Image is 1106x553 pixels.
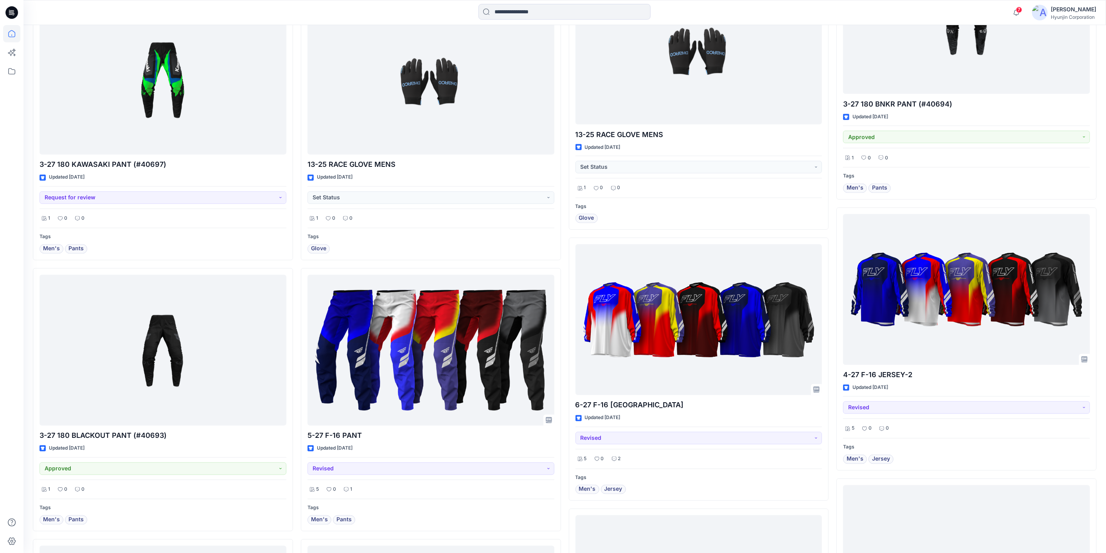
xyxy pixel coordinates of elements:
p: 0 [869,425,872,433]
p: 4-27 F-16 JERSEY-2 [843,370,1090,381]
p: 0 [332,215,335,223]
span: Glove [579,214,594,223]
a: 13-25 RACE GLOVE MENS [308,4,554,155]
p: 5 [316,486,319,494]
p: 0 [886,425,889,433]
p: Tags [40,504,286,512]
p: Tags [843,443,1090,452]
span: Pants [68,244,84,254]
p: 0 [81,215,85,223]
p: 1 [350,486,352,494]
div: Hyunjin Corporation [1051,14,1096,20]
span: Men's [43,244,60,254]
p: 1 [316,215,318,223]
p: 0 [885,154,888,162]
p: 0 [349,215,352,223]
p: Updated [DATE] [317,173,352,182]
p: 3-27 180 BLACKOUT PANT (#40693) [40,430,286,441]
p: 0 [617,184,620,192]
p: Updated [DATE] [585,143,620,152]
p: 0 [333,486,336,494]
p: 2 [618,455,621,463]
p: Tags [575,203,822,211]
p: 5-27 F-16 PANT [308,430,554,441]
span: Pants [336,515,352,525]
div: [PERSON_NAME] [1051,5,1096,14]
span: Pants [872,184,887,193]
p: 0 [868,154,871,162]
span: Men's [43,515,60,525]
a: 5-27 F-16 PANT [308,275,554,426]
p: 13-25 RACE GLOVE MENS [575,129,822,140]
p: 3-27 180 KAWASAKI PANT (#40697) [40,159,286,170]
p: 1 [852,154,854,162]
img: avatar [1032,5,1048,20]
p: 0 [64,215,67,223]
p: 1 [48,486,50,494]
span: Glove [311,244,326,254]
p: Updated [DATE] [317,445,352,453]
p: 13-25 RACE GLOVE MENS [308,159,554,170]
p: 1 [584,184,586,192]
span: Men's [847,455,863,464]
span: 7 [1016,7,1022,13]
a: 4-27 F-16 JERSEY-2 [843,214,1090,365]
p: Tags [843,172,1090,181]
span: Men's [579,485,596,494]
p: Updated [DATE] [49,173,85,182]
span: Jersey [872,455,890,464]
p: 1 [48,215,50,223]
p: 5 [584,455,587,463]
p: Updated [DATE] [49,445,85,453]
p: 0 [64,486,67,494]
span: Jersey [604,485,622,494]
a: 3-27 180 BLACKOUT PANT (#40693) [40,275,286,426]
p: 6-27 F-16 [GEOGRAPHIC_DATA] [575,400,822,411]
span: Men's [847,184,863,193]
a: 6-27 F-16 JERSEY [575,244,822,395]
p: 3-27 180 BNKR PANT (#40694) [843,99,1090,110]
span: Pants [68,515,84,525]
p: Tags [308,504,554,512]
p: Updated [DATE] [852,384,888,392]
p: 5 [852,425,854,433]
p: 0 [601,455,604,463]
p: 0 [81,486,85,494]
span: Men's [311,515,328,525]
p: Tags [40,233,286,241]
a: 3-27 180 KAWASAKI PANT (#40697) [40,4,286,155]
p: 0 [600,184,603,192]
p: Updated [DATE] [852,113,888,121]
p: Tags [308,233,554,241]
p: Tags [575,474,822,482]
p: Updated [DATE] [585,414,620,422]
